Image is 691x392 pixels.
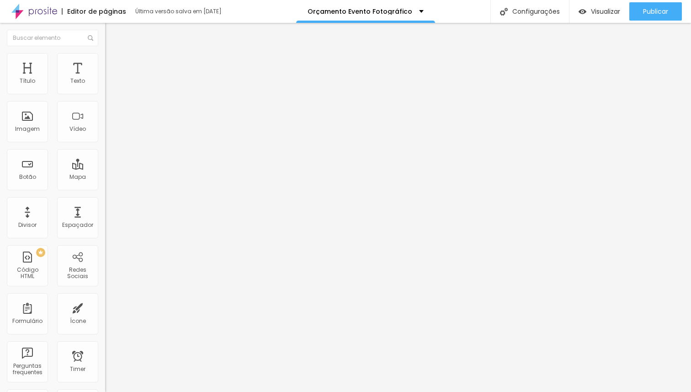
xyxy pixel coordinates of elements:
div: Mapa [69,174,86,180]
div: Texto [70,78,85,84]
div: Divisor [18,222,37,228]
button: Visualizar [569,2,629,21]
div: Timer [70,366,85,372]
div: Redes Sociais [59,267,96,280]
div: Título [20,78,35,84]
div: Ícone [70,318,86,324]
span: Visualizar [591,8,620,15]
div: Vídeo [69,126,86,132]
div: Perguntas frequentes [9,363,45,376]
iframe: Editor [105,23,691,392]
div: Editor de páginas [62,8,126,15]
button: Publicar [629,2,682,21]
img: Icone [88,35,93,41]
img: Icone [500,8,508,16]
div: Formulário [12,318,43,324]
span: Publicar [643,8,668,15]
input: Buscar elemento [7,30,98,46]
div: Código HTML [9,267,45,280]
div: Imagem [15,126,40,132]
div: Espaçador [62,222,93,228]
p: Orçamento Evento Fotográfico [308,8,412,15]
div: Botão [19,174,36,180]
div: Última versão salva em [DATE] [135,9,240,14]
img: view-1.svg [579,8,586,16]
